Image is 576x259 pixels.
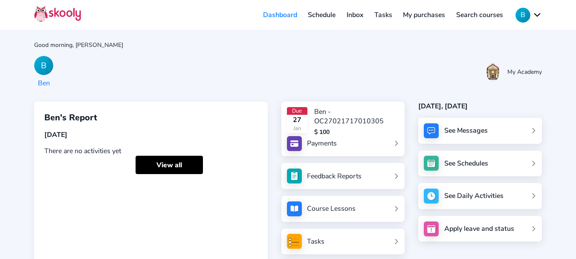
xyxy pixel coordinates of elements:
a: See Schedules [418,151,542,177]
button: Bchevron down outline [515,8,542,23]
a: Feedback Reports [287,169,399,183]
img: apply_leave.jpg [424,221,439,236]
a: View all [136,156,203,174]
img: courses.jpg [287,201,302,216]
a: Tasks [369,8,398,22]
div: See Schedules [444,159,488,168]
a: Tasks [287,234,399,249]
img: activity.jpg [424,189,439,204]
div: See Daily Activities [444,191,504,201]
img: schedule.jpg [424,156,439,171]
div: Feedback Reports [307,172,362,181]
img: payments.jpg [287,136,302,151]
div: Ben [34,79,53,88]
a: Inbox [341,8,369,22]
a: My purchases [397,8,451,22]
a: Course Lessons [287,201,399,216]
div: Tasks [307,237,324,246]
div: Payments [307,139,337,148]
div: There are no activities yet [44,146,258,156]
a: See Daily Activities [418,183,542,209]
div: [DATE] [44,130,258,140]
div: My Academy [507,68,542,76]
span: Ben's Report [44,112,97,123]
div: Due [287,107,308,115]
img: Skooly [34,6,81,22]
img: see_atten.jpg [287,169,302,183]
a: Search courses [451,8,509,22]
a: Payments [287,136,399,151]
a: Dashboard [258,8,303,22]
div: Jan [287,125,308,132]
div: B [34,56,53,75]
div: $ 100 [314,128,399,136]
div: Apply leave and status [444,224,514,233]
div: [DATE], [DATE] [418,102,542,111]
div: Good morning, [PERSON_NAME] [34,41,542,49]
div: 27 [287,115,308,125]
div: Ben - OC27021717010305 [314,107,399,126]
div: See Messages [444,126,488,135]
div: Course Lessons [307,204,356,213]
img: messages.jpg [424,123,439,138]
img: tasksForMpWeb.png [287,234,302,249]
a: Schedule [303,8,342,22]
a: Apply leave and status [418,216,542,242]
img: 20210604070037483498052728884623N8pZ9uhzYT8rBJoFur.jpg [486,62,499,81]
